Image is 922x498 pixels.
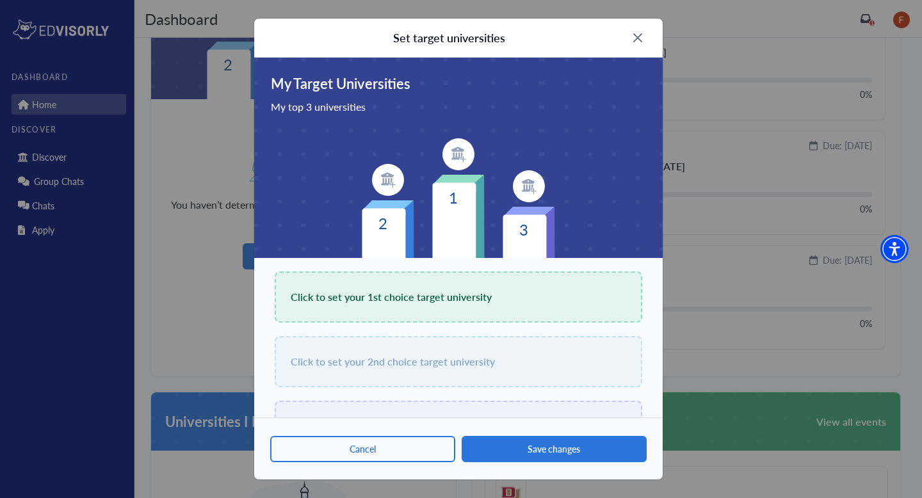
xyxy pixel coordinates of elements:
text: 1 [449,186,458,208]
div: Accessibility Menu [880,235,909,263]
button: Save changes [462,436,647,462]
img: item-logo [513,170,545,202]
button: Cancel [270,436,455,462]
span: My top 3 universities [271,99,642,115]
text: 3 [519,218,528,240]
span: My Target Universities [271,73,642,94]
div: Set target universities [393,29,505,47]
text: 2 [378,212,387,234]
img: X [633,33,642,42]
img: item-logo [372,164,404,196]
img: item-logo [442,138,474,170]
span: Click to set your 1st choice target university [291,288,492,306]
span: Click to set your 2nd choice target university [291,353,495,371]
